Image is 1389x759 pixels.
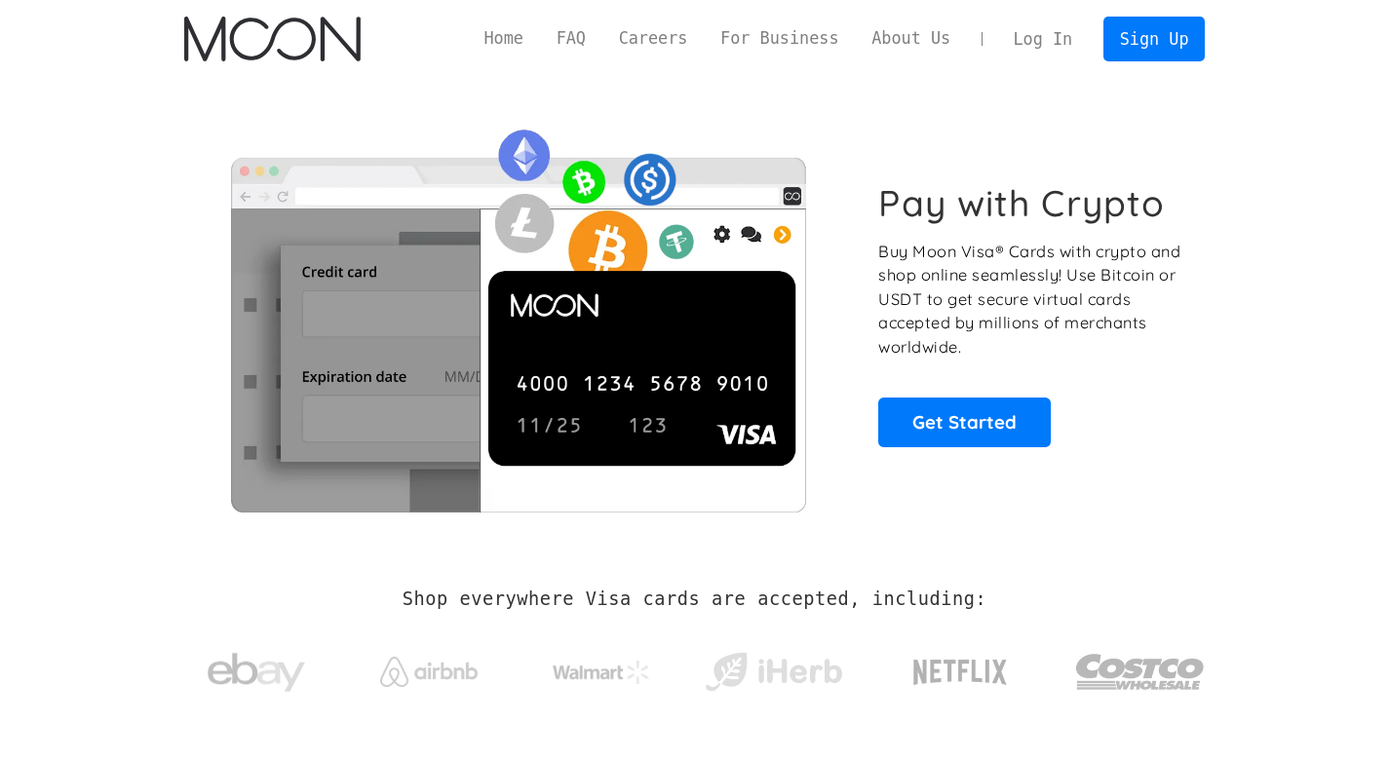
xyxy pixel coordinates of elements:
img: iHerb [701,647,846,698]
a: iHerb [701,627,846,707]
a: ebay [184,623,329,713]
a: Sign Up [1103,17,1205,60]
img: Moon Cards let you spend your crypto anywhere Visa is accepted. [184,116,852,512]
p: Buy Moon Visa® Cards with crypto and shop online seamlessly! Use Bitcoin or USDT to get secure vi... [878,240,1183,360]
img: Airbnb [380,657,478,687]
img: Costco [1075,635,1206,708]
a: For Business [704,26,855,51]
a: Airbnb [356,637,501,697]
a: Walmart [528,641,674,694]
img: Netflix [911,648,1009,697]
img: ebay [208,642,305,703]
a: FAQ [540,26,602,51]
a: Costco [1075,616,1206,718]
a: Netflix [873,628,1048,706]
h2: Shop everywhere Visa cards are accepted, including: [403,588,986,610]
a: Careers [602,26,704,51]
img: Moon Logo [184,17,361,61]
h1: Pay with Crypto [878,181,1165,225]
img: Walmart [553,661,650,684]
a: About Us [855,26,967,51]
a: Get Started [878,398,1051,446]
a: home [184,17,361,61]
a: Home [468,26,540,51]
a: Log In [997,18,1089,60]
